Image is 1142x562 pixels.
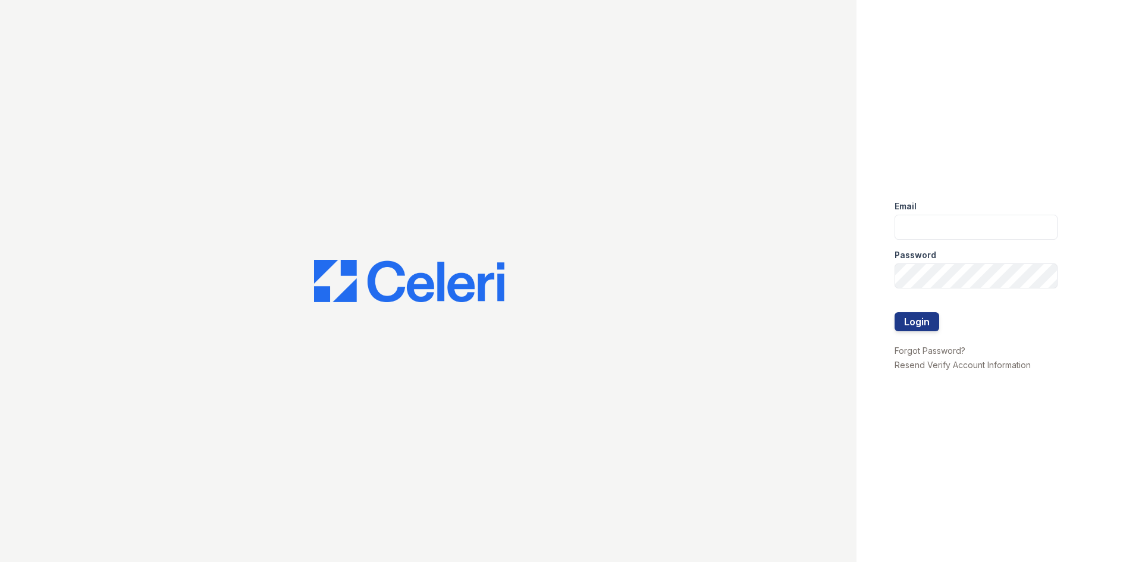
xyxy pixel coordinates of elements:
[895,346,965,356] a: Forgot Password?
[314,260,504,303] img: CE_Logo_Blue-a8612792a0a2168367f1c8372b55b34899dd931a85d93a1a3d3e32e68fde9ad4.png
[895,360,1031,370] a: Resend Verify Account Information
[895,249,936,261] label: Password
[895,312,939,331] button: Login
[895,200,917,212] label: Email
